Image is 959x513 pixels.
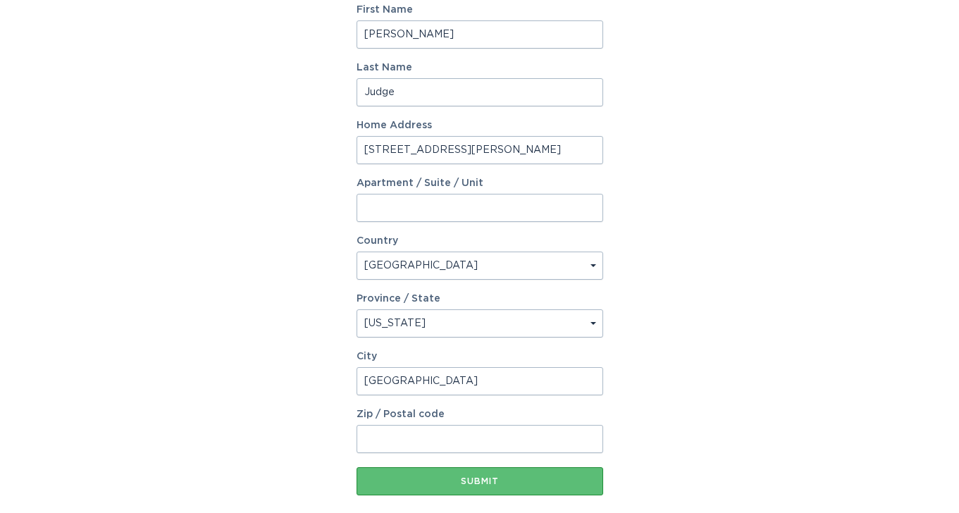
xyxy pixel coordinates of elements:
[357,63,603,73] label: Last Name
[357,236,398,246] label: Country
[364,477,596,486] div: Submit
[357,467,603,495] button: Submit
[357,294,440,304] label: Province / State
[357,120,603,130] label: Home Address
[357,178,603,188] label: Apartment / Suite / Unit
[357,5,603,15] label: First Name
[357,352,603,361] label: City
[357,409,603,419] label: Zip / Postal code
